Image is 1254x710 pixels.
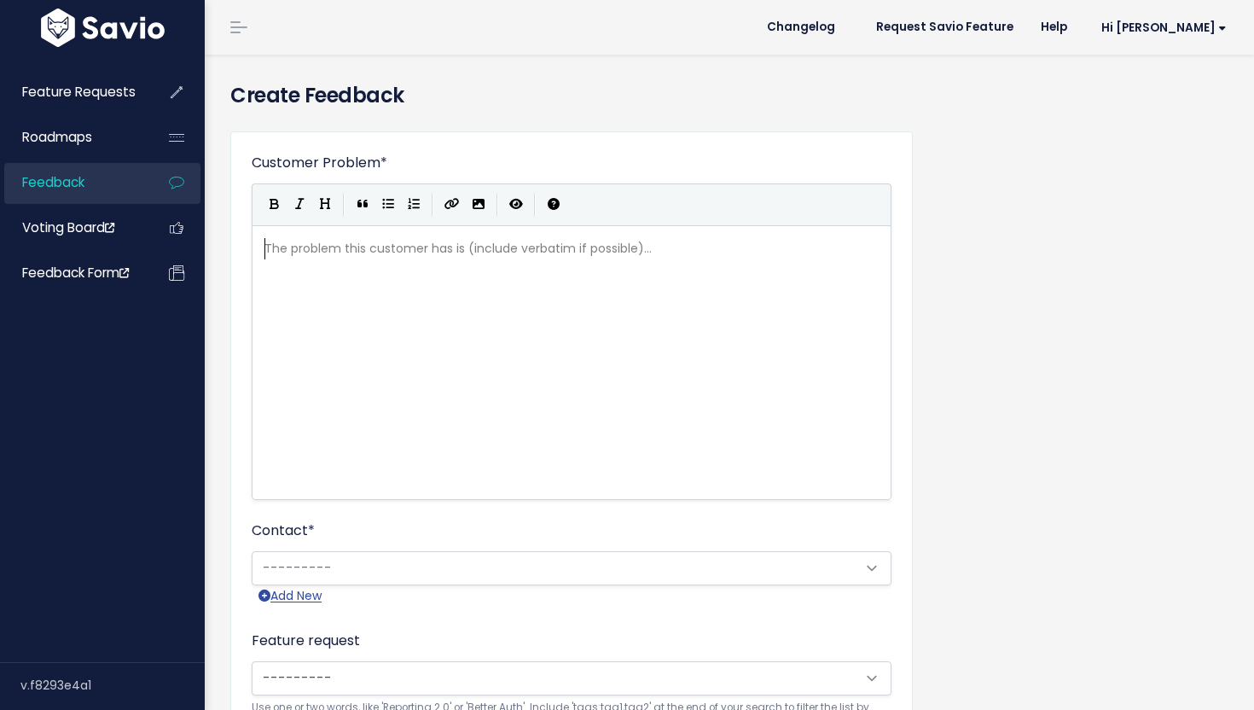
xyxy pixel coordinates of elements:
i: | [432,194,433,215]
button: Markdown Guide [541,192,566,218]
label: Feature request [252,631,360,651]
a: Request Savio Feature [862,15,1027,40]
span: Feedback [22,173,84,191]
i: | [496,194,498,215]
img: logo-white.9d6f32f41409.svg [37,9,169,47]
a: Add New [258,585,322,607]
label: Contact [252,521,315,541]
button: Numbered List [401,192,427,218]
i: | [343,194,345,215]
span: Feature Requests [22,83,136,101]
a: Feedback [4,163,142,202]
button: Heading [312,192,338,218]
a: Feature Requests [4,73,142,112]
span: Feedback form [22,264,129,282]
a: Voting Board [4,208,142,247]
button: Italic [287,192,312,218]
a: Roadmaps [4,118,142,157]
span: Hi [PERSON_NAME] [1101,21,1227,34]
label: Customer Problem [252,153,387,173]
h4: Create Feedback [230,80,1228,111]
span: Changelog [767,21,835,33]
div: v.f8293e4a1 [20,663,205,707]
span: Roadmaps [22,128,92,146]
a: Hi [PERSON_NAME] [1081,15,1240,41]
a: Help [1027,15,1081,40]
span: Voting Board [22,218,114,236]
button: Toggle Preview [503,192,529,218]
button: Import an image [466,192,491,218]
button: Quote [350,192,375,218]
a: Feedback form [4,253,142,293]
button: Generic List [375,192,401,218]
i: | [534,194,536,215]
button: Create Link [438,192,466,218]
button: Bold [261,192,287,218]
